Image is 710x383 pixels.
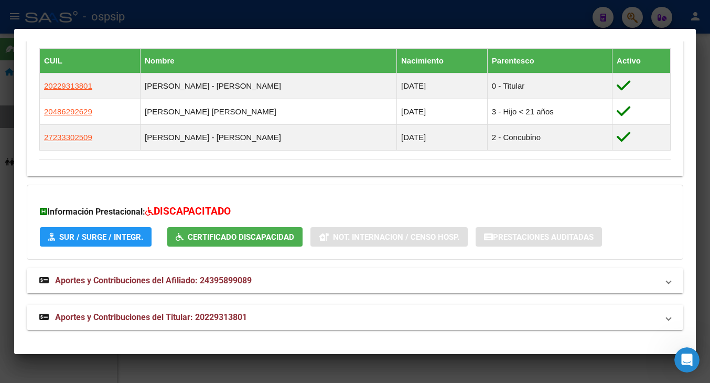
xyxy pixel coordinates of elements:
td: 0 - Titular [487,73,612,99]
mat-expansion-panel-header: Aportes y Contribuciones del Titular: 20229313801 [27,305,683,330]
th: CUIL [40,49,141,73]
iframe: Intercom live chat [674,347,700,373]
span: SUR / SURGE / INTEGR. [59,232,143,242]
span: Aportes y Contribuciones del Titular: 20229313801 [55,312,247,322]
th: Nombre [140,49,396,73]
th: Parentesco [487,49,612,73]
span: Prestaciones Auditadas [493,232,594,242]
td: [PERSON_NAME] - [PERSON_NAME] [140,125,396,151]
td: [DATE] [397,99,488,125]
span: 20229313801 [44,81,92,90]
td: [PERSON_NAME] [PERSON_NAME] [140,99,396,125]
span: DISCAPACITADO [154,205,231,217]
td: [DATE] [397,125,488,151]
span: Not. Internacion / Censo Hosp. [333,232,459,242]
button: SUR / SURGE / INTEGR. [40,227,152,247]
span: 27233302509 [44,133,92,142]
td: [PERSON_NAME] - [PERSON_NAME] [140,73,396,99]
th: Nacimiento [397,49,488,73]
span: Aportes y Contribuciones del Afiliado: 24395899089 [55,275,252,285]
span: Certificado Discapacidad [188,232,294,242]
th: Activo [612,49,671,73]
button: Certificado Discapacidad [167,227,303,247]
h3: Información Prestacional: [40,204,670,219]
span: 20486292629 [44,107,92,116]
button: Not. Internacion / Censo Hosp. [310,227,468,247]
td: 3 - Hijo < 21 años [487,99,612,125]
td: 2 - Concubino [487,125,612,151]
button: Prestaciones Auditadas [476,227,602,247]
mat-expansion-panel-header: Aportes y Contribuciones del Afiliado: 24395899089 [27,268,683,293]
td: [DATE] [397,73,488,99]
